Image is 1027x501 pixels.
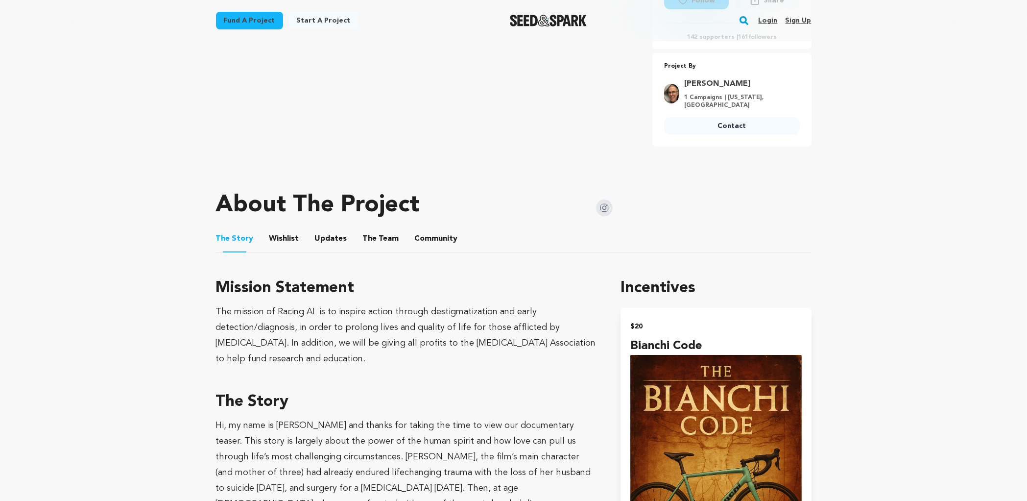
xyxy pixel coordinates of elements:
span: The [363,233,377,245]
a: Login [758,13,777,28]
a: Fund a project [216,12,283,29]
img: 4ab44b0c9ab0bc92.jpg [664,84,679,103]
a: Sign up [785,13,811,28]
h3: The Story [216,390,597,414]
span: Story [216,233,254,245]
span: Team [363,233,399,245]
a: Seed&Spark Homepage [510,15,587,26]
h1: About The Project [216,194,420,217]
h3: Mission Statement [216,276,597,300]
h1: Incentives [621,276,811,300]
span: Community [415,233,458,245]
a: Start a project [289,12,358,29]
h4: Bianchi Code [630,337,801,355]
a: Goto Scott Hardy profile [685,78,794,90]
img: Seed&Spark Instagram Icon [596,200,613,216]
span: The [216,233,230,245]
span: Updates [315,233,347,245]
h2: $20 [630,320,801,333]
a: Contact [664,117,800,135]
span: Wishlist [269,233,299,245]
p: Project By [664,61,800,72]
div: The mission of Racing AL is to inspire action through destigmatization and early detection/diagno... [216,304,597,367]
img: Seed&Spark Logo Dark Mode [510,15,587,26]
p: 1 Campaigns | [US_STATE], [GEOGRAPHIC_DATA] [685,94,794,109]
